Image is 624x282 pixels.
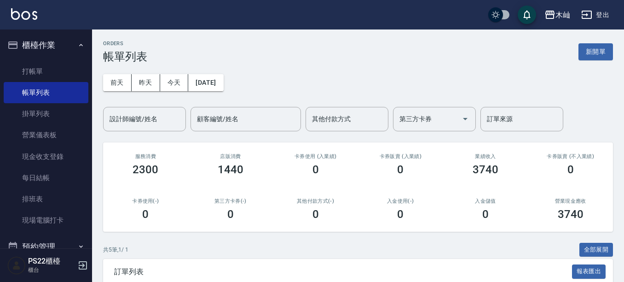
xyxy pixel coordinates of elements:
a: 報表匯出 [572,267,606,276]
h2: ORDERS [103,41,147,47]
a: 掛單列表 [4,103,88,124]
img: Person [7,256,26,275]
img: Logo [11,8,37,20]
h3: 服務消費 [114,153,177,159]
button: Open [458,112,473,126]
button: 全部展開 [579,243,613,257]
div: 木屾 [555,9,570,21]
h3: 0 [312,163,319,176]
button: save [518,6,536,24]
button: [DATE] [188,74,223,91]
a: 現金收支登錄 [4,146,88,167]
button: 新開單 [578,43,613,60]
h3: 0 [397,163,404,176]
a: 打帳單 [4,61,88,82]
a: 排班表 [4,188,88,210]
button: 報表匯出 [572,264,606,279]
h2: 其他付款方式(-) [284,198,347,204]
h3: 0 [397,208,404,221]
button: 登出 [578,6,613,23]
h3: 帳單列表 [103,50,147,63]
a: 每日結帳 [4,167,88,188]
a: 現場電腦打卡 [4,210,88,231]
button: 預約管理 [4,235,88,259]
button: 前天 [103,74,132,91]
h2: 入金儲值 [454,198,517,204]
button: 今天 [160,74,189,91]
h2: 第三方卡券(-) [199,198,262,204]
h3: 0 [567,163,574,176]
h3: 2300 [133,163,158,176]
a: 新開單 [578,47,613,56]
h3: 0 [482,208,489,221]
h2: 營業現金應收 [539,198,602,204]
h2: 店販消費 [199,153,262,159]
a: 帳單列表 [4,82,88,103]
h3: 3740 [473,163,498,176]
h2: 入金使用(-) [369,198,432,204]
button: 昨天 [132,74,160,91]
span: 訂單列表 [114,267,572,276]
h2: 業績收入 [454,153,517,159]
h3: 3740 [558,208,584,221]
h2: 卡券販賣 (不入業績) [539,153,602,159]
h3: 0 [312,208,319,221]
a: 營業儀表板 [4,124,88,146]
h3: 0 [227,208,234,221]
p: 櫃台 [28,266,75,274]
h3: 0 [142,208,149,221]
button: 櫃檯作業 [4,33,88,57]
h5: PS22櫃檯 [28,257,75,266]
h2: 卡券使用 (入業績) [284,153,347,159]
h3: 1440 [218,163,243,176]
h2: 卡券販賣 (入業績) [369,153,432,159]
button: 木屾 [541,6,574,24]
h2: 卡券使用(-) [114,198,177,204]
p: 共 5 筆, 1 / 1 [103,246,128,254]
